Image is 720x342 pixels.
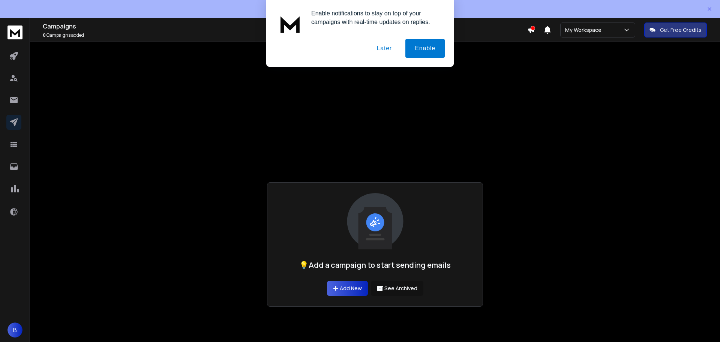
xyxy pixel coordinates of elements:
h1: 💡Add a campaign to start sending emails [299,260,451,270]
button: B [7,322,22,337]
button: See Archived [371,281,423,296]
div: Enable notifications to stay on top of your campaigns with real-time updates on replies. [305,9,445,26]
a: Add New [327,281,368,296]
img: notification icon [275,9,305,39]
button: Later [367,39,401,58]
button: Enable [405,39,445,58]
